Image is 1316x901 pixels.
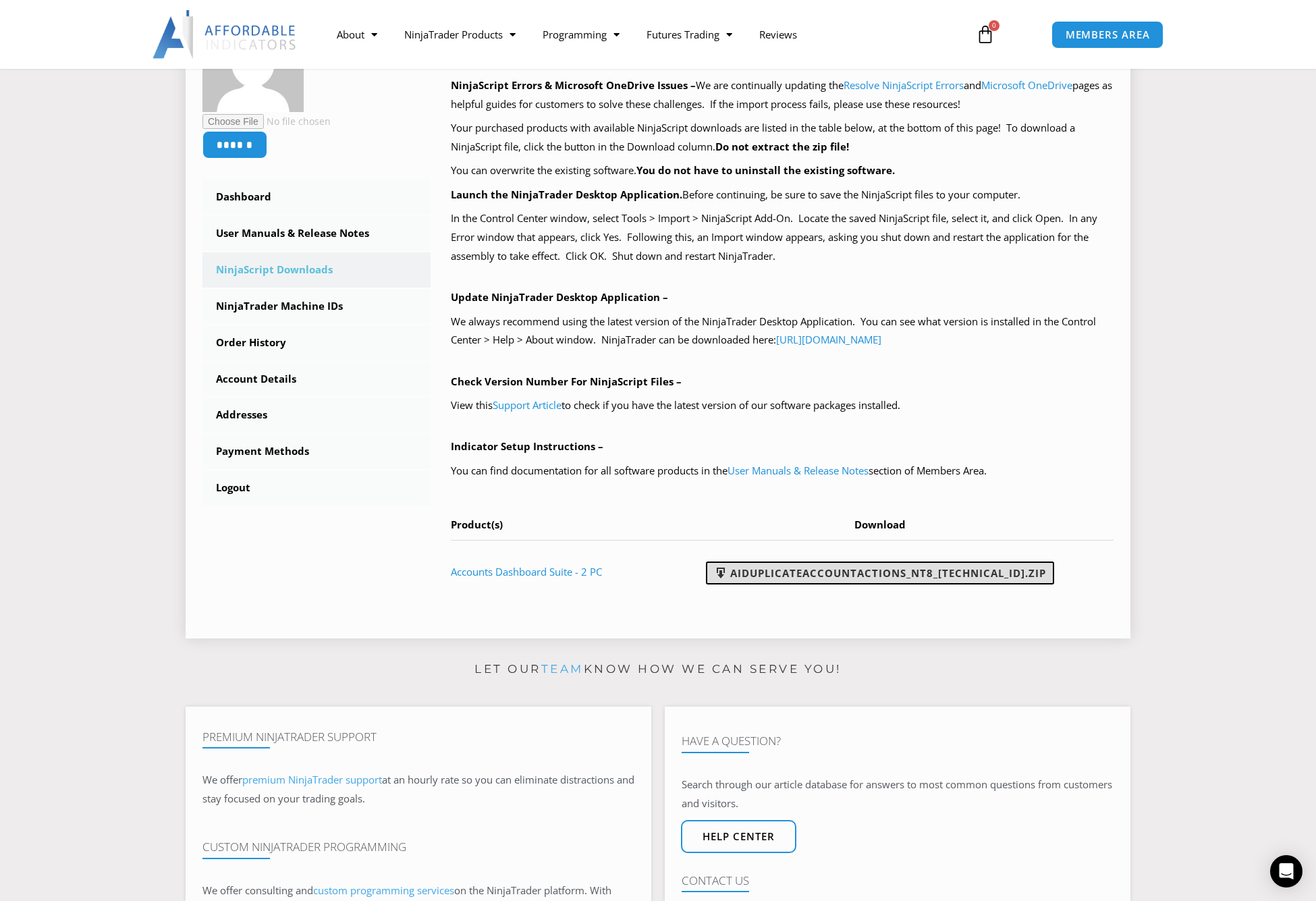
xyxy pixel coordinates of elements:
b: Launch the NinjaTrader Desktop Application. [451,188,682,201]
span: We offer [202,773,242,786]
p: Let our know how we can serve you! [186,659,1130,680]
a: premium NinjaTrader support [242,773,382,786]
p: You can find documentation for all software products in the section of Members Area. [451,462,1114,481]
b: Do not extract the zip file! [715,140,849,153]
a: About [323,19,391,50]
a: Logout [202,470,431,506]
a: NinjaScript Downloads [202,252,431,288]
h4: Have A Question? [682,734,1114,748]
span: 0 [989,20,999,31]
span: Help center [703,831,775,842]
a: Accounts Dashboard Suite - 2 PC [451,565,602,578]
a: AIDuplicateAccountActions_NT8_[TECHNICAL_ID].zip [706,562,1054,584]
p: In the Control Center window, select Tools > Import > NinjaScript Add-On. Locate the saved NinjaS... [451,209,1114,266]
a: Futures Trading [633,19,746,50]
a: Programming [529,19,633,50]
h4: Custom NinjaTrader Programming [202,840,634,854]
p: Before continuing, be sure to save the NinjaScript files to your computer. [451,186,1114,204]
a: Order History [202,325,431,360]
span: MEMBERS AREA [1066,30,1150,40]
p: You can overwrite the existing software. [451,161,1114,180]
p: We always recommend using the latest version of the NinjaTrader Desktop Application. You can see ... [451,312,1114,350]
b: You do not have to uninstall the existing software. [636,163,895,177]
h4: Premium NinjaTrader Support [202,730,634,744]
p: We are continually updating the and pages as helpful guides for customers to solve these challeng... [451,76,1114,114]
a: [URL][DOMAIN_NAME] [776,333,881,346]
a: Dashboard [202,180,431,215]
b: Indicator Setup Instructions – [451,439,603,453]
h4: Contact Us [682,874,1114,888]
b: NinjaScript Errors & Microsoft OneDrive Issues – [451,78,696,92]
p: View this to check if you have the latest version of our software packages installed. [451,396,1114,415]
a: Support Article [493,398,561,412]
a: team [541,662,584,676]
b: Update NinjaTrader Desktop Application – [451,290,668,304]
nav: Menu [323,19,960,50]
p: Search through our article database for answers to most common questions from customers and visit... [682,775,1114,813]
div: Open Intercom Messenger [1270,855,1303,888]
a: User Manuals & Release Notes [202,216,431,251]
span: at an hourly rate so you can eliminate distractions and stay focused on your trading goals. [202,773,634,805]
a: Account Details [202,362,431,397]
a: Resolve NinjaScript Errors [844,78,964,92]
a: MEMBERS AREA [1051,21,1164,49]
a: Microsoft OneDrive [981,78,1072,92]
span: Download [854,518,906,531]
p: Your purchased products with available NinjaScript downloads are listed in the table below, at th... [451,119,1114,157]
nav: Account pages [202,180,431,506]
a: Help center [681,820,796,853]
a: Addresses [202,398,431,433]
span: We offer consulting and [202,883,454,897]
a: 0 [956,15,1015,54]
a: custom programming services [313,883,454,897]
a: Payment Methods [202,434,431,469]
a: NinjaTrader Products [391,19,529,50]
a: Reviews [746,19,811,50]
img: LogoAI | Affordable Indicators – NinjaTrader [153,10,298,59]
a: User Manuals & Release Notes [728,464,869,477]
b: Check Version Number For NinjaScript Files – [451,375,682,388]
span: Product(s) [451,518,503,531]
a: NinjaTrader Machine IDs [202,289,431,324]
